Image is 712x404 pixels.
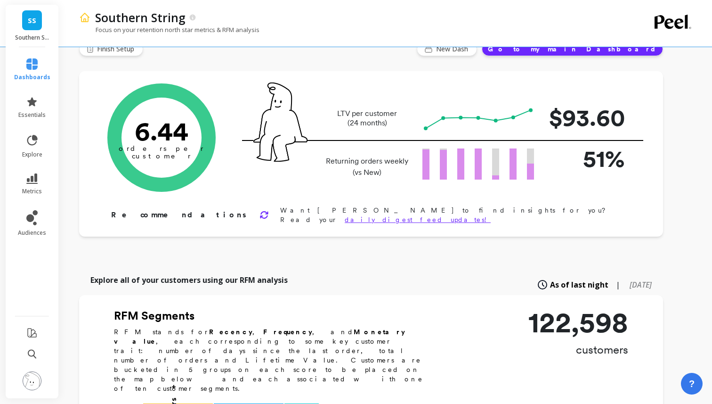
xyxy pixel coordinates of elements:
[549,141,624,176] p: 51%
[18,111,46,119] span: essentials
[549,100,624,135] p: $93.60
[132,152,192,160] tspan: customer
[22,188,42,195] span: metrics
[18,229,46,237] span: audiences
[28,15,36,26] span: SS
[550,279,608,290] span: As of last night
[97,44,137,54] span: Finish Setup
[323,109,411,128] p: LTV per customer (24 months)
[90,274,288,286] p: Explore all of your customers using our RFM analysis
[114,308,434,323] h2: RFM Segments
[22,151,42,158] span: explore
[114,327,434,393] p: RFM stands for , , and , each corresponding to some key customer trait: number of days since the ...
[323,156,411,178] p: Returning orders weekly (vs New)
[209,328,252,336] b: Recency
[15,34,49,41] p: Southern String
[280,206,633,224] p: Want [PERSON_NAME] to find insights for you? Read your
[119,144,204,153] tspan: orders per
[616,279,620,290] span: |
[528,308,628,337] p: 122,598
[23,371,41,390] img: profile picture
[417,42,477,56] button: New Dash
[111,209,248,221] p: Recommendations
[79,42,143,56] button: Finish Setup
[436,44,471,54] span: New Dash
[689,377,695,390] span: ?
[14,74,50,81] span: dashboards
[345,216,491,223] a: daily digest feed updates!
[95,9,186,25] p: Southern String
[681,373,703,395] button: ?
[253,82,307,162] img: pal seatted on line
[528,342,628,357] p: customers
[630,280,652,290] span: [DATE]
[263,328,312,336] b: Frequency
[135,115,188,147] text: 6.44
[79,25,259,34] p: Focus on your retention north star metrics & RFM analysis
[79,12,90,23] img: header icon
[482,42,663,56] button: Go to my main Dashboard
